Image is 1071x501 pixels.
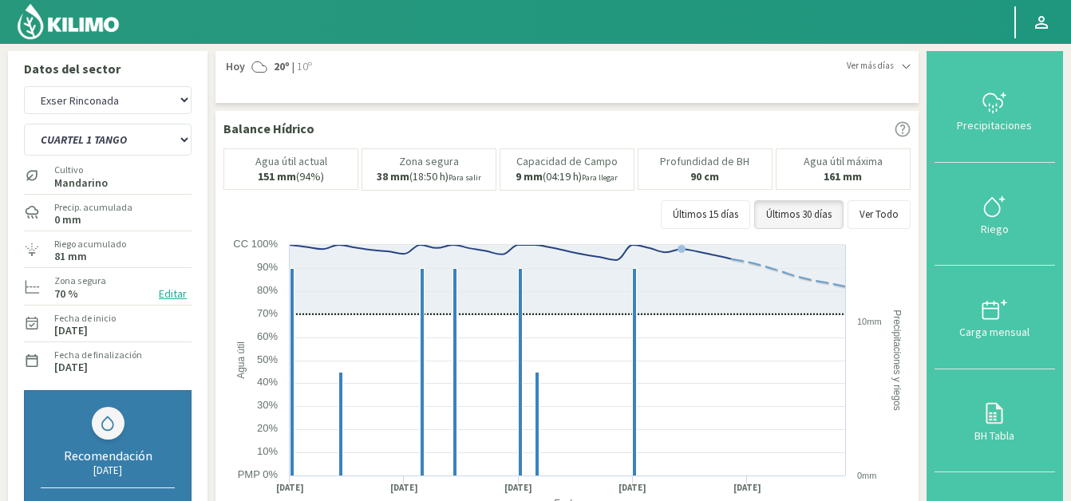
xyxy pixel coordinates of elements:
[449,172,481,183] small: Para salir
[54,348,142,362] label: Fecha de finalización
[935,266,1055,369] button: Carga mensual
[54,274,106,288] label: Zona segura
[939,120,1050,131] div: Precipitaciones
[257,261,278,273] text: 90%
[24,59,192,78] p: Datos del sector
[154,285,192,303] button: Editar
[661,200,750,229] button: Últimos 15 días
[891,310,903,411] text: Precipitaciones y riegos
[516,156,618,168] p: Capacidad de Campo
[235,341,247,379] text: Agua útil
[377,171,481,183] p: (18:50 h)
[377,169,409,183] b: 38 mm
[54,163,108,177] label: Cultivo
[516,171,618,183] p: (04:19 h)
[294,59,312,75] span: 10º
[582,172,618,183] small: Para llegar
[292,59,294,75] span: |
[939,326,1050,337] div: Carga mensual
[690,169,719,183] b: 90 cm
[54,325,88,336] label: [DATE]
[847,59,894,73] span: Ver más días
[54,178,108,188] label: Mandarino
[223,59,245,75] span: Hoy
[54,200,132,215] label: Precip. acumulada
[238,468,279,480] text: PMP 0%
[54,215,81,225] label: 0 mm
[54,237,126,251] label: Riego acumulado
[824,169,862,183] b: 161 mm
[276,482,304,494] text: [DATE]
[54,311,116,325] label: Fecha de inicio
[935,59,1055,163] button: Precipitaciones
[257,353,278,365] text: 50%
[257,284,278,296] text: 80%
[274,59,290,73] strong: 20º
[390,482,418,494] text: [DATE]
[399,156,459,168] p: Zona segura
[257,376,278,388] text: 40%
[54,362,88,373] label: [DATE]
[16,2,121,41] img: Kilimo
[516,169,543,183] b: 9 mm
[54,251,87,262] label: 81 mm
[804,156,883,168] p: Agua útil máxima
[233,238,278,250] text: CC 100%
[255,156,327,168] p: Agua útil actual
[257,330,278,342] text: 60%
[939,430,1050,441] div: BH Tabla
[258,169,296,183] b: 151 mm
[618,482,646,494] text: [DATE]
[935,369,1055,473] button: BH Tabla
[754,200,844,229] button: Últimos 30 días
[258,171,324,183] p: (94%)
[54,289,78,299] label: 70 %
[660,156,749,168] p: Profundidad de BH
[504,482,532,494] text: [DATE]
[857,471,876,480] text: 0mm
[257,307,278,319] text: 70%
[935,163,1055,266] button: Riego
[257,445,278,457] text: 10%
[939,223,1050,235] div: Riego
[41,464,175,477] div: [DATE]
[257,422,278,434] text: 20%
[848,200,911,229] button: Ver Todo
[41,448,175,464] div: Recomendación
[857,317,882,326] text: 10mm
[223,119,314,138] p: Balance Hídrico
[733,482,761,494] text: [DATE]
[257,399,278,411] text: 30%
